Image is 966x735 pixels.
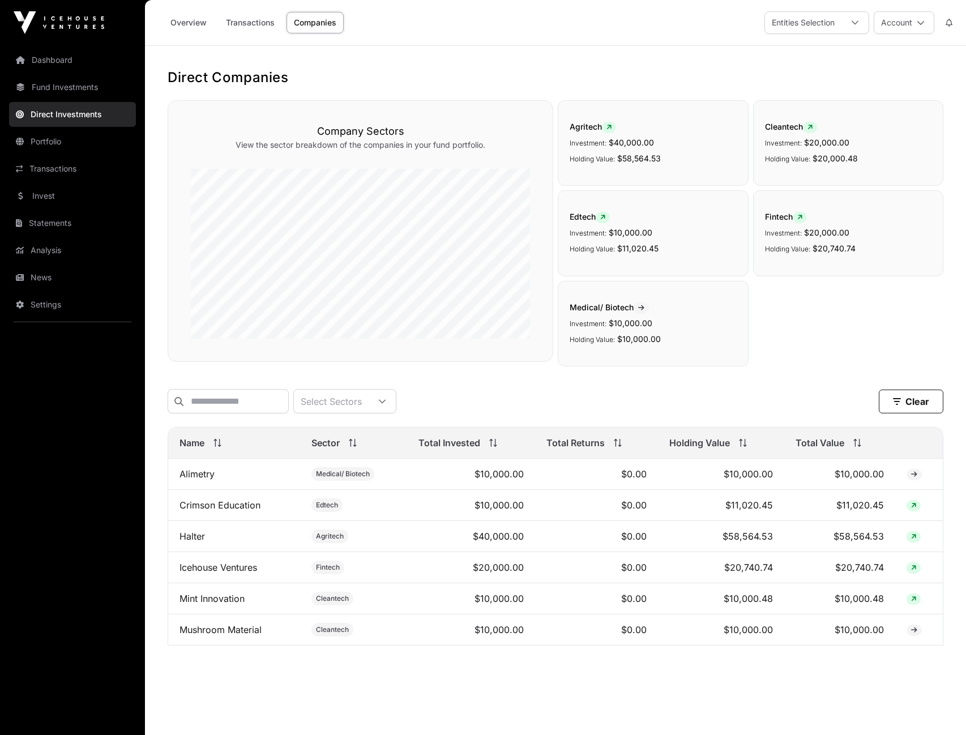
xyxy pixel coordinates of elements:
span: Cleantech [765,121,931,133]
span: Holding Value: [570,335,615,344]
span: Holding Value [669,436,730,450]
td: $10,000.00 [407,614,535,646]
a: Fund Investments [9,75,136,100]
td: $10,000.00 [658,459,784,490]
a: Settings [9,292,136,317]
td: $10,000.00 [784,459,895,490]
a: Alimetry [179,468,215,480]
span: Total Returns [546,436,605,450]
td: $10,000.00 [407,490,535,521]
a: Mint Innovation [179,593,245,604]
span: Investment: [570,139,606,147]
td: $10,000.00 [658,614,784,646]
td: $10,000.00 [407,459,535,490]
a: Analysis [9,238,136,263]
span: Agritech [570,121,736,133]
span: $10,000.00 [609,318,652,328]
h3: Company Sectors [191,123,530,139]
span: Fintech [316,563,340,572]
span: Investment: [765,229,802,237]
span: Medical/ Biotech [570,302,736,314]
span: $40,000.00 [609,138,654,147]
span: $58,564.53 [617,153,661,163]
span: Edtech [316,501,338,510]
td: $58,564.53 [658,521,784,552]
span: Fintech [765,211,931,223]
a: Invest [9,183,136,208]
a: Statements [9,211,136,236]
span: $20,000.48 [813,153,858,163]
span: Total Invested [418,436,480,450]
a: Transactions [9,156,136,181]
span: $20,000.00 [804,138,849,147]
span: Holding Value: [765,245,810,253]
div: Select Sectors [294,390,369,413]
td: $0.00 [535,552,659,583]
td: $58,564.53 [784,521,895,552]
td: $0.00 [535,521,659,552]
span: $20,000.00 [804,228,849,237]
td: $11,020.45 [658,490,784,521]
td: $40,000.00 [407,521,535,552]
a: Direct Investments [9,102,136,127]
a: Icehouse Ventures [179,562,257,573]
td: $20,740.74 [784,552,895,583]
td: $11,020.45 [784,490,895,521]
td: $0.00 [535,614,659,646]
td: $10,000.00 [784,614,895,646]
span: Name [179,436,204,450]
td: $0.00 [535,490,659,521]
span: Total Value [796,436,844,450]
a: Crimson Education [179,499,260,511]
a: Mushroom Material [179,624,262,635]
span: Edtech [570,211,736,223]
td: $10,000.48 [784,583,895,614]
span: Holding Value: [765,155,810,163]
span: Investment: [570,229,606,237]
span: Holding Value: [570,155,615,163]
span: Investment: [570,319,606,328]
span: $20,740.74 [813,243,856,253]
td: $10,000.00 [407,583,535,614]
td: $20,740.74 [658,552,784,583]
td: $0.00 [535,583,659,614]
img: Icehouse Ventures Logo [14,11,104,34]
span: Cleantech [316,625,349,634]
span: Cleantech [316,594,349,603]
td: $10,000.48 [658,583,784,614]
iframe: Chat Widget [909,681,966,735]
span: Medical/ Biotech [316,469,370,478]
button: Clear [879,390,943,413]
span: Agritech [316,532,344,541]
div: Entities Selection [765,12,841,33]
span: $10,000.00 [617,334,661,344]
a: Transactions [219,12,282,33]
a: Companies [287,12,344,33]
a: Dashboard [9,48,136,72]
span: Holding Value: [570,245,615,253]
button: Account [874,11,934,34]
span: Investment: [765,139,802,147]
a: Halter [179,531,205,542]
a: News [9,265,136,290]
span: $11,020.45 [617,243,659,253]
span: $10,000.00 [609,228,652,237]
p: View the sector breakdown of the companies in your fund portfolio. [191,139,530,151]
a: Overview [163,12,214,33]
td: $20,000.00 [407,552,535,583]
span: Sector [311,436,340,450]
h1: Direct Companies [168,69,943,87]
a: Portfolio [9,129,136,154]
td: $0.00 [535,459,659,490]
